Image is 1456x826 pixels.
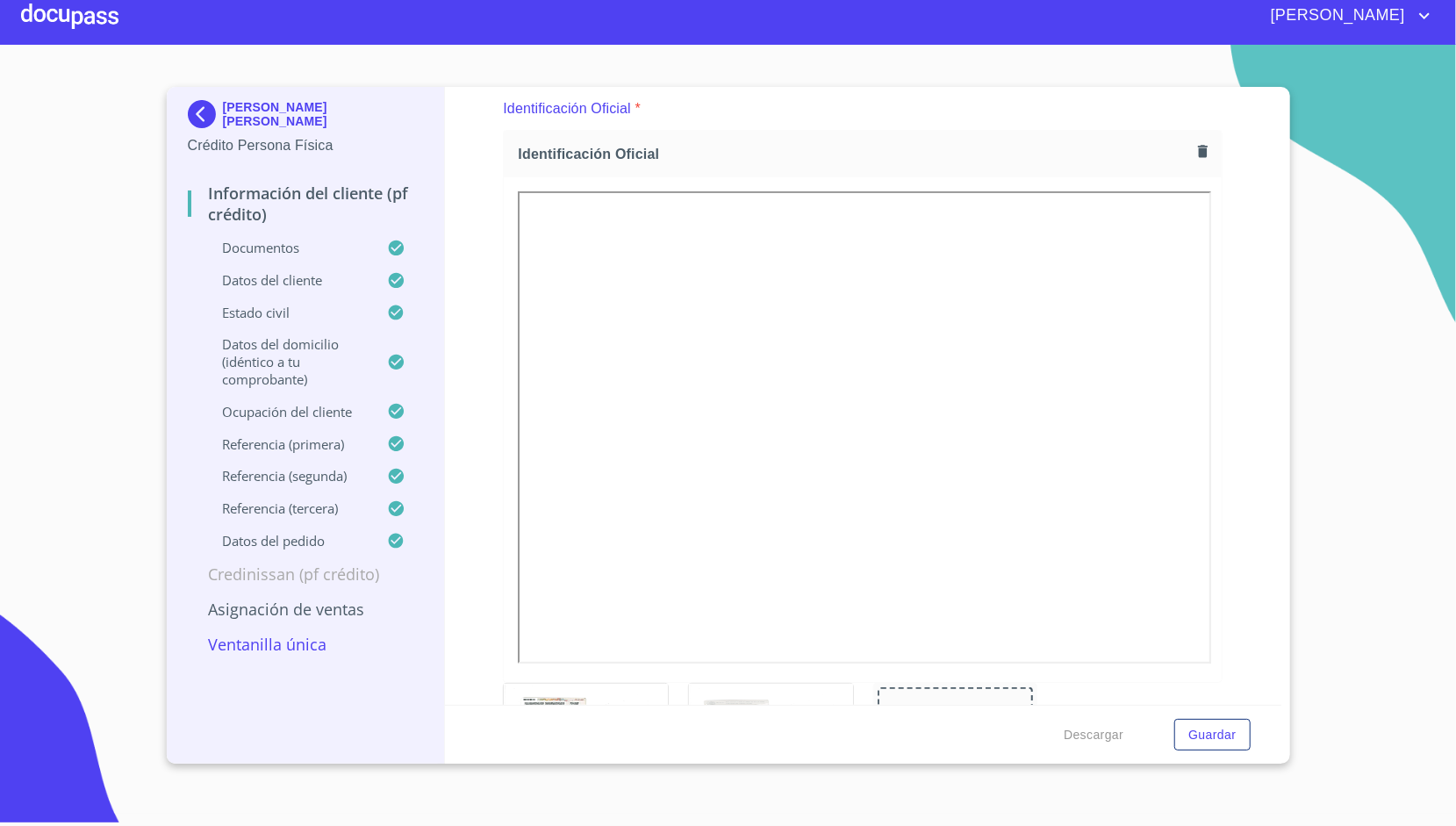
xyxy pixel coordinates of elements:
button: Descargar [1057,719,1130,751]
p: Referencia (segunda) [188,467,388,485]
div: [PERSON_NAME] [PERSON_NAME] [188,100,424,135]
p: Información del cliente (PF crédito) [188,183,424,225]
button: account of current user [1258,2,1435,30]
p: Referencia (tercera) [188,499,388,517]
iframe: Identificación Oficial [518,191,1211,664]
span: [PERSON_NAME] [1258,2,1414,30]
p: Asignación de Ventas [188,599,424,620]
p: Estado Civil [188,304,388,321]
p: Documentos [188,239,388,256]
p: Ocupación del Cliente [188,403,388,420]
p: Datos del pedido [188,532,388,549]
span: Descargar [1064,724,1123,746]
p: Credinissan (PF crédito) [188,564,424,585]
p: Datos del cliente [188,271,388,289]
img: Docupass spot blue [188,100,223,128]
p: Identificación Oficial [503,98,631,119]
p: Datos del domicilio (idéntico a tu comprobante) [188,335,388,388]
button: Guardar [1174,719,1250,751]
p: Referencia (primera) [188,435,388,453]
span: Identificación Oficial [518,145,1191,163]
p: Crédito Persona Física [188,135,424,156]
span: Guardar [1188,724,1236,746]
img: Identificación Oficial [504,684,668,801]
p: Ventanilla única [188,634,424,655]
p: [PERSON_NAME] [PERSON_NAME] [223,100,424,128]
